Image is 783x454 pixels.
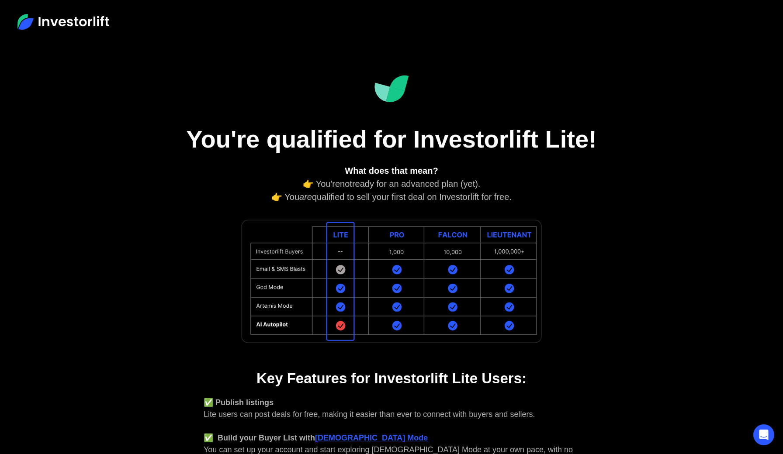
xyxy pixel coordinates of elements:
[204,433,315,442] strong: ✅ Build your Buyer List with
[204,164,579,203] div: 👉 You're ready for an advanced plan (yet). 👉 You qualified to sell your first deal on Investorlif...
[345,166,438,175] strong: What does that mean?
[753,424,774,445] div: Open Intercom Messenger
[173,124,610,154] h1: You're qualified for Investorlift Lite!
[340,179,352,189] em: not
[374,75,409,103] img: Investorlift Dashboard
[315,433,428,442] a: [DEMOGRAPHIC_DATA] Mode
[299,192,312,202] em: are
[256,370,527,386] strong: Key Features for Investorlift Lite Users:
[204,398,274,407] strong: ✅ Publish listings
